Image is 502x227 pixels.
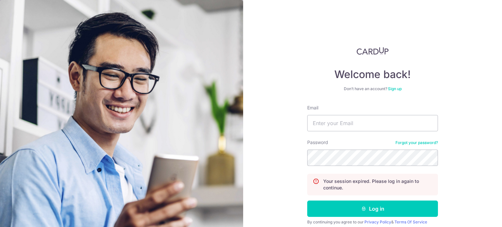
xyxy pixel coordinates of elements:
img: CardUp Logo [357,47,389,55]
label: Password [307,139,328,146]
a: Sign up [388,86,402,91]
div: Don’t have an account? [307,86,438,91]
label: Email [307,105,318,111]
p: Your session expired. Please log in again to continue. [323,178,432,191]
input: Enter your Email [307,115,438,131]
a: Privacy Policy [364,219,391,224]
h4: Welcome back! [307,68,438,81]
button: Log in [307,201,438,217]
a: Terms Of Service [394,219,427,224]
div: By continuing you agree to our & [307,219,438,225]
a: Forgot your password? [395,140,438,145]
